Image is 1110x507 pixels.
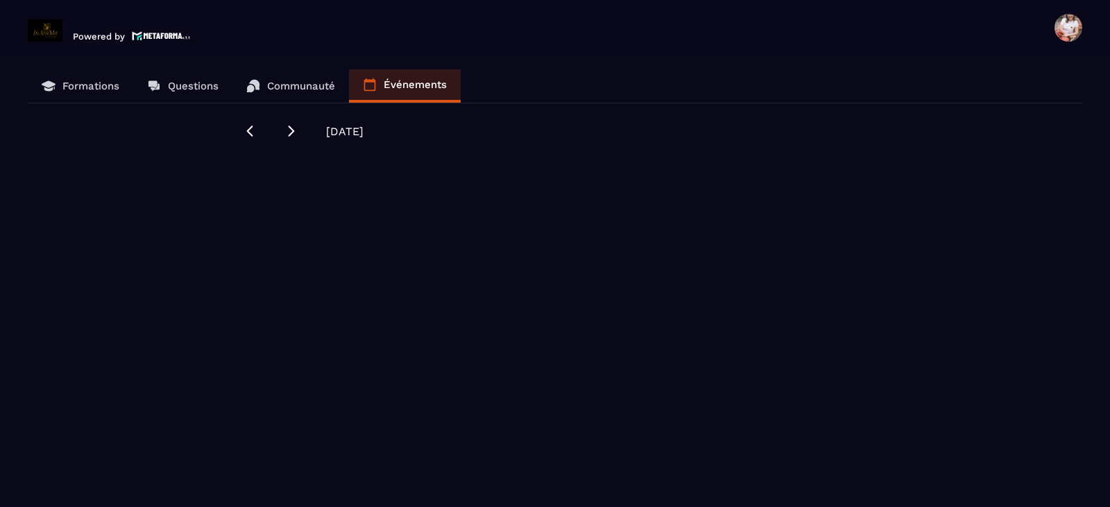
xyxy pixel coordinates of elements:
[326,125,364,138] span: [DATE]
[62,80,119,92] p: Formations
[133,69,232,103] a: Questions
[132,30,190,42] img: logo
[349,69,461,103] a: Événements
[384,78,447,91] p: Événements
[168,80,219,92] p: Questions
[73,31,125,42] p: Powered by
[28,19,62,42] img: logo-branding
[232,69,349,103] a: Communauté
[267,80,335,92] p: Communauté
[28,69,133,103] a: Formations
